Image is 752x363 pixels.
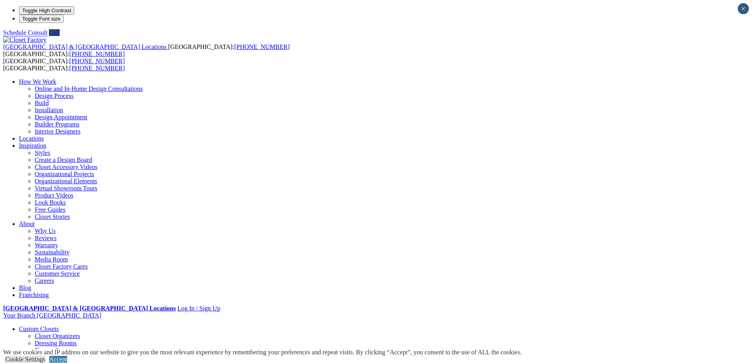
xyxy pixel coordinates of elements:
a: Media Room [35,256,68,263]
span: Your Branch [3,312,35,319]
a: [GEOGRAPHIC_DATA] & [GEOGRAPHIC_DATA] Locations [3,43,168,50]
a: Look Books [35,199,66,206]
a: Finesse Systems [35,347,76,354]
span: [GEOGRAPHIC_DATA] & [GEOGRAPHIC_DATA] Locations [3,43,167,50]
a: Why Us [35,228,56,234]
a: [GEOGRAPHIC_DATA] & [GEOGRAPHIC_DATA] Locations [3,305,176,312]
a: Schedule Consult [3,29,47,36]
a: Create a Design Board [35,156,92,163]
a: Interior Designers [35,128,81,135]
a: Product Videos [35,192,73,199]
a: Installation [35,107,63,113]
span: [GEOGRAPHIC_DATA] [37,312,101,319]
a: Virtual Showroom Tours [35,185,98,192]
span: [GEOGRAPHIC_DATA]: [GEOGRAPHIC_DATA]: [3,58,125,71]
a: [PHONE_NUMBER] [234,43,289,50]
a: Design Appointment [35,114,87,120]
a: Locations [19,135,44,142]
a: Free Guides [35,206,66,213]
a: Careers [35,277,54,284]
a: [PHONE_NUMBER] [69,58,125,64]
a: Accept [49,356,67,363]
span: [GEOGRAPHIC_DATA]: [GEOGRAPHIC_DATA]: [3,43,290,57]
a: Custom Closets [19,325,59,332]
a: How We Work [19,78,56,85]
a: [PHONE_NUMBER] [69,65,125,71]
a: Call [49,29,60,36]
span: Toggle Font size [22,16,60,22]
a: Warranty [35,242,58,248]
a: Closet Factory Cares [35,263,88,270]
a: Sustainability [35,249,69,256]
a: [PHONE_NUMBER] [69,51,125,57]
a: Dressing Rooms [35,340,77,346]
a: Reviews [35,235,56,241]
a: About [19,220,35,227]
a: Organizational Elements [35,178,97,184]
img: Closet Factory [3,36,47,43]
div: We use cookies and IP address on our website to give you the most relevant experience by remember... [3,349,521,356]
a: Builder Programs [35,121,79,128]
span: Toggle High Contrast [22,8,71,13]
a: Styles [35,149,50,156]
a: Closet Organizers [35,333,80,339]
a: Log In / Sign Up [177,305,220,312]
button: Toggle Font size [19,15,64,23]
button: Toggle High Contrast [19,6,74,15]
a: Online and In-Home Design Consultations [35,85,143,92]
a: Closet Accessory Videos [35,164,98,170]
a: Franchising [19,292,49,298]
a: Closet Stories [35,213,70,220]
a: Design Process [35,92,73,99]
a: Inspiration [19,142,46,149]
a: Your Branch [GEOGRAPHIC_DATA] [3,312,101,319]
a: Organizational Projects [35,171,94,177]
a: Customer Service [35,270,80,277]
a: Build [35,100,49,106]
a: Blog [19,284,31,291]
button: Close [738,3,749,14]
a: Cookie Settings [5,356,45,363]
